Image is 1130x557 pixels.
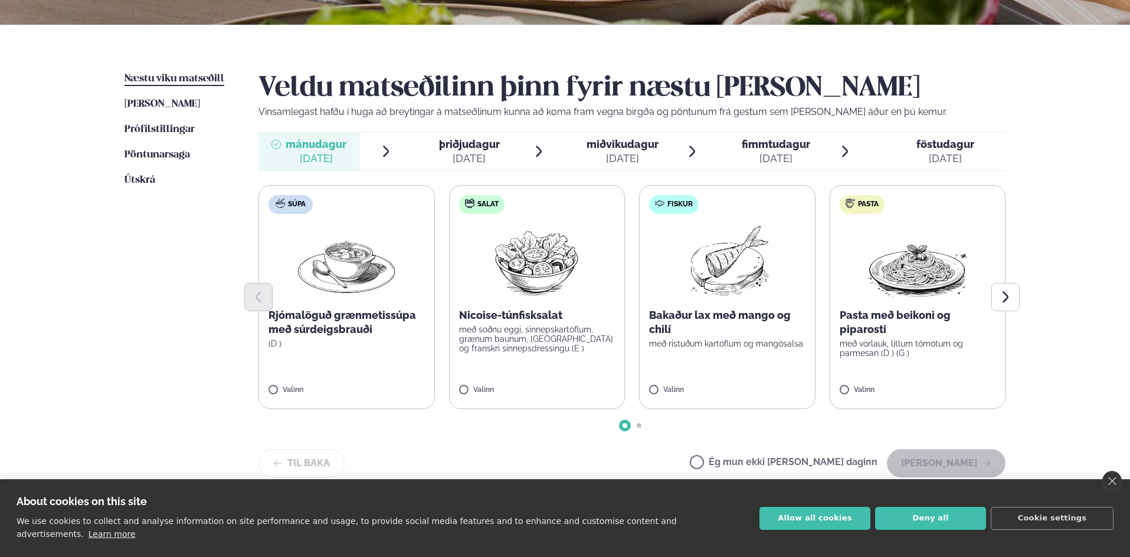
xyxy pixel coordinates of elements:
div: [DATE] [916,151,974,166]
img: pasta.svg [846,199,855,208]
a: Prófílstillingar [125,123,195,137]
span: föstudagur [916,138,974,150]
span: fimmtudagur [742,138,810,150]
span: Go to slide 2 [637,423,641,428]
div: [DATE] [587,151,659,166]
img: Soup.png [294,223,398,299]
button: Cookie settings [991,507,1113,530]
span: þriðjudagur [439,138,500,150]
span: Útskrá [125,175,155,185]
p: Rjómalöguð grænmetissúpa með súrdeigsbrauði [268,308,425,337]
a: Pöntunarsaga [125,148,190,162]
p: með ristuðum kartöflum og mangósalsa [649,339,805,348]
span: [PERSON_NAME] [125,99,200,109]
img: Salad.png [484,223,589,299]
p: Nicoise-túnfisksalat [459,308,615,322]
strong: About cookies on this site [17,495,147,507]
button: [PERSON_NAME] [887,449,1005,477]
span: Prófílstillingar [125,124,195,134]
span: Pasta [858,200,879,209]
span: Go to slide 1 [623,423,627,428]
a: [PERSON_NAME] [125,97,200,111]
p: Vinsamlegast hafðu í huga að breytingar á matseðlinum kunna að koma fram vegna birgða og pöntunum... [258,105,1005,119]
a: Næstu viku matseðill [125,72,224,86]
span: Súpa [288,200,306,209]
img: soup.svg [276,199,285,208]
div: [DATE] [742,151,810,166]
button: Previous slide [244,283,273,311]
div: [DATE] [286,151,346,166]
span: mánudagur [286,138,346,150]
span: Næstu viku matseðill [125,74,224,84]
p: (D ) [268,339,425,348]
img: Spagetti.png [866,223,969,299]
p: með vorlauk, litlum tómötum og parmesan (D ) (G ) [840,339,996,358]
img: fish.svg [655,199,664,208]
span: miðvikudagur [587,138,659,150]
button: Deny all [875,507,986,530]
span: Fiskur [667,200,693,209]
button: Next slide [991,283,1020,311]
img: Fish.png [675,223,779,299]
p: We use cookies to collect and analyse information on site performance and usage, to provide socia... [17,516,677,539]
button: Allow all cookies [759,507,870,530]
span: Pöntunarsaga [125,150,190,160]
a: Learn more [89,529,136,539]
div: [DATE] [439,151,500,166]
p: með soðnu eggi, sinnepskartöflum, grænum baunum, [GEOGRAPHIC_DATA] og franskri sinnepsdressingu (E ) [459,325,615,353]
button: Til baka [258,449,345,477]
a: close [1102,471,1122,491]
p: Bakaður lax með mango og chilí [649,308,805,337]
span: Salat [477,200,499,209]
h2: Veldu matseðilinn þinn fyrir næstu [PERSON_NAME] [258,72,1005,105]
img: salad.svg [465,199,474,208]
a: Útskrá [125,173,155,187]
p: Pasta með beikoni og piparosti [840,308,996,337]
